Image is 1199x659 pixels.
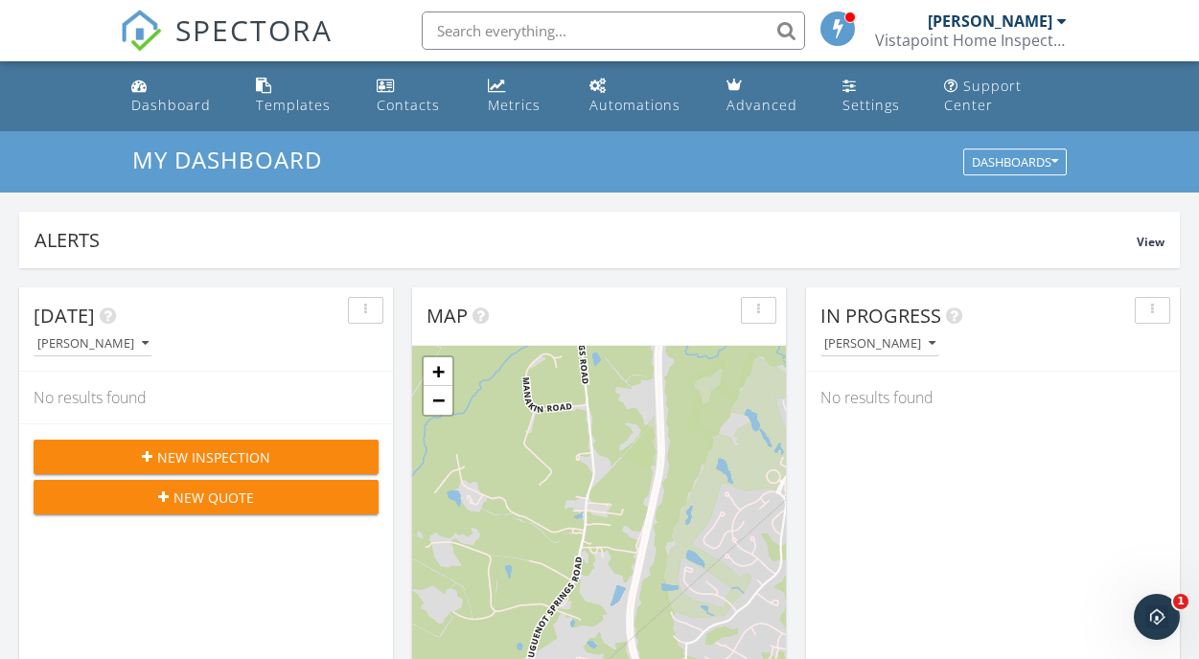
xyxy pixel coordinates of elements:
iframe: Intercom live chat [1134,594,1180,640]
span: In Progress [820,303,941,329]
a: Settings [835,69,922,124]
div: Advanced [726,96,797,114]
a: Zoom in [424,357,452,386]
span: My Dashboard [132,144,322,175]
input: Search everything... [422,11,805,50]
span: 1 [1173,594,1188,609]
button: Dashboards [963,149,1067,176]
div: [PERSON_NAME] [824,337,935,351]
a: Advanced [719,69,819,124]
a: Support Center [936,69,1075,124]
div: Dashboard [131,96,211,114]
span: SPECTORA [175,10,333,50]
span: New Inspection [157,447,270,467]
div: Support Center [944,77,1022,114]
a: Metrics [480,69,566,124]
span: View [1137,234,1164,250]
div: Templates [256,96,331,114]
a: Contacts [369,69,465,124]
button: New Quote [34,480,379,514]
a: Dashboard [124,69,233,124]
div: No results found [19,372,393,423]
div: Settings [842,96,900,114]
div: Automations [589,96,680,114]
img: The Best Home Inspection Software - Spectora [120,10,162,52]
div: Alerts [35,227,1137,253]
a: SPECTORA [120,26,333,66]
div: [PERSON_NAME] [928,11,1052,31]
div: Contacts [377,96,440,114]
a: Zoom out [424,386,452,415]
div: Metrics [488,96,541,114]
button: [PERSON_NAME] [820,331,939,357]
a: Templates [248,69,354,124]
span: Map [427,303,468,329]
div: [PERSON_NAME] [37,337,149,351]
span: New Quote [173,488,254,508]
div: Dashboards [972,156,1058,170]
a: Automations (Basic) [582,69,703,124]
button: [PERSON_NAME] [34,331,152,357]
button: New Inspection [34,440,379,474]
div: No results found [806,372,1180,423]
span: [DATE] [34,303,95,329]
div: Vistapoint Home Inspections, LLC [875,31,1067,50]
